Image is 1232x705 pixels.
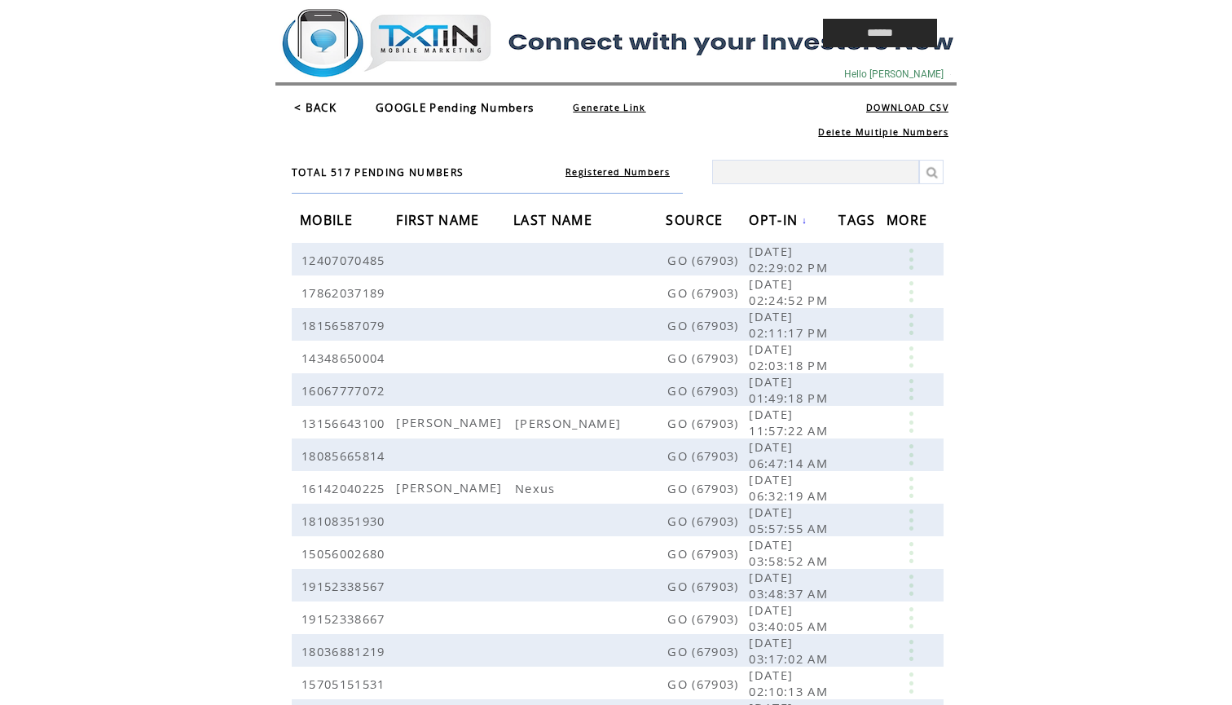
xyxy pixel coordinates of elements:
span: TAGS [838,207,879,237]
span: OPT-IN [749,207,802,237]
span: LAST NAME [513,207,596,237]
span: 18036881219 [301,643,389,659]
span: [DATE] 11:57:22 AM [749,406,832,438]
a: FIRST NAME [396,214,483,224]
span: [DATE] 03:48:37 AM [749,569,832,601]
a: Delete Multiple Numbers [818,126,948,138]
span: GO (67903) [667,513,742,529]
span: [DATE] 03:58:52 AM [749,536,832,569]
span: [DATE] 05:57:55 AM [749,504,832,536]
a: SOURCE [666,214,727,224]
span: GO (67903) [667,578,742,594]
span: [DATE] 02:24:52 PM [749,275,832,308]
span: GO (67903) [667,447,742,464]
span: 13156643100 [301,415,389,431]
span: GO (67903) [667,317,742,333]
span: 14348650004 [301,350,389,366]
a: LAST NAME [513,214,596,224]
span: MOBILE [300,207,357,237]
a: TAGS [838,214,879,224]
span: GO (67903) [667,480,742,496]
span: 15705151531 [301,676,389,692]
span: [DATE] 02:03:18 PM [749,341,832,373]
a: Registered Numbers [565,166,670,178]
span: MORE [887,207,931,237]
span: Hello [PERSON_NAME] [844,68,944,80]
span: GOOGLE Pending Numbers [376,100,534,115]
span: 19152338567 [301,578,389,594]
span: GO (67903) [667,284,742,301]
span: FIRST NAME [396,207,483,237]
span: [PERSON_NAME] [396,414,506,430]
span: GO (67903) [667,643,742,659]
span: [DATE] 02:10:13 AM [749,667,832,699]
span: 19152338667 [301,610,389,627]
span: GO (67903) [667,610,742,627]
span: [DATE] 02:29:02 PM [749,243,832,275]
a: OPT-IN↓ [749,215,807,225]
span: [DATE] 01:49:18 PM [749,373,832,406]
span: GO (67903) [667,545,742,562]
span: [DATE] 06:47:14 AM [749,438,832,471]
span: Nexus [515,480,560,496]
span: [DATE] 06:32:19 AM [749,471,832,504]
span: [DATE] 03:40:05 AM [749,601,832,634]
span: [DATE] 03:17:02 AM [749,634,832,667]
span: 17862037189 [301,284,389,301]
span: 16067777072 [301,382,389,399]
span: 18108351930 [301,513,389,529]
a: DOWNLOAD CSV [866,102,948,113]
span: 18156587079 [301,317,389,333]
span: 18085665814 [301,447,389,464]
span: GO (67903) [667,252,742,268]
a: < BACK [294,100,337,115]
span: GO (67903) [667,415,742,431]
span: SOURCE [666,207,727,237]
span: 15056002680 [301,545,389,562]
span: GO (67903) [667,382,742,399]
span: 16142040225 [301,480,389,496]
span: 12407070485 [301,252,389,268]
span: GO (67903) [667,350,742,366]
span: [PERSON_NAME] [515,415,625,431]
span: [DATE] 02:11:17 PM [749,308,832,341]
span: GO (67903) [667,676,742,692]
a: MOBILE [300,214,357,224]
span: TOTAL 517 PENDING NUMBERS [292,165,464,179]
a: Generate Link [573,102,645,113]
span: [PERSON_NAME] [396,479,506,496]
